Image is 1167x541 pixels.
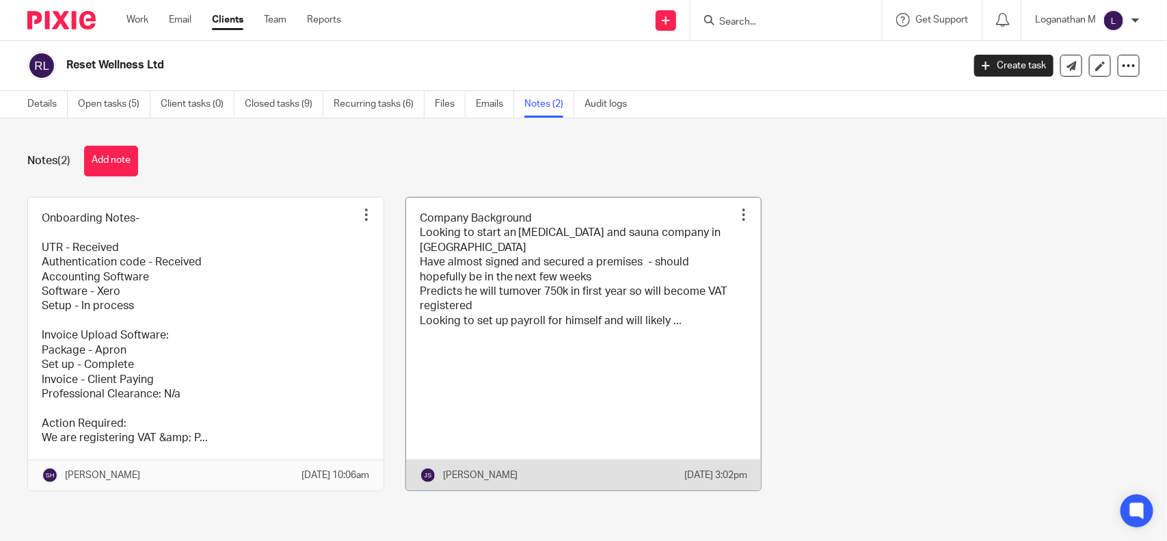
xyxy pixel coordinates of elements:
[307,13,341,27] a: Reports
[302,469,370,482] p: [DATE] 10:06am
[169,13,191,27] a: Email
[161,91,234,118] a: Client tasks (0)
[27,91,68,118] a: Details
[245,91,323,118] a: Closed tasks (9)
[684,469,747,482] p: [DATE] 3:02pm
[435,91,466,118] a: Files
[42,467,58,484] img: svg%3E
[212,13,243,27] a: Clients
[78,91,150,118] a: Open tasks (5)
[66,58,776,72] h2: Reset Wellness Ltd
[27,51,56,80] img: svg%3E
[65,469,140,482] p: [PERSON_NAME]
[585,91,637,118] a: Audit logs
[974,55,1054,77] a: Create task
[718,16,841,29] input: Search
[84,146,138,176] button: Add note
[27,154,70,168] h1: Notes
[1103,10,1125,31] img: svg%3E
[524,91,574,118] a: Notes (2)
[476,91,514,118] a: Emails
[126,13,148,27] a: Work
[443,469,518,482] p: [PERSON_NAME]
[27,11,96,29] img: Pixie
[334,91,425,118] a: Recurring tasks (6)
[264,13,286,27] a: Team
[57,155,70,166] span: (2)
[1035,13,1096,27] p: Loganathan M
[420,467,436,484] img: svg%3E
[915,15,968,25] span: Get Support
